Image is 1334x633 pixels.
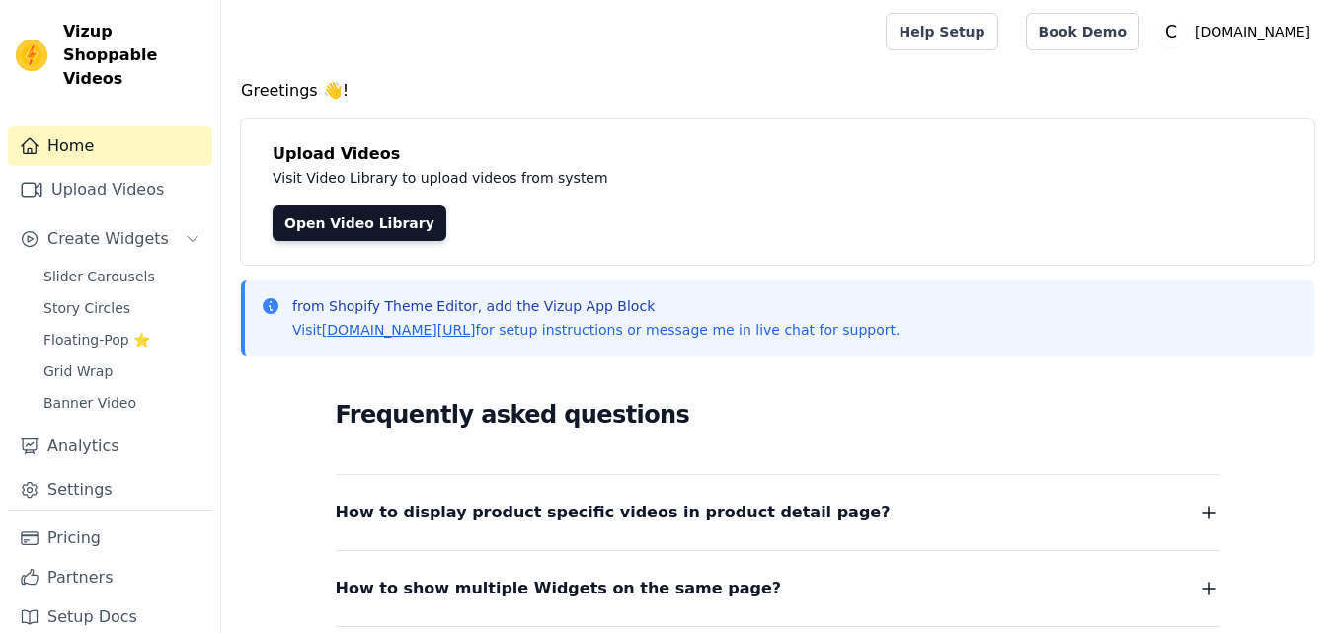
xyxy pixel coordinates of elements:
[8,518,212,558] a: Pricing
[336,575,782,602] span: How to show multiple Widgets on the same page?
[273,142,1283,166] h4: Upload Videos
[32,326,212,354] a: Floating-Pop ⭐
[336,575,1220,602] button: How to show multiple Widgets on the same page?
[336,395,1220,435] h2: Frequently asked questions
[47,227,169,251] span: Create Widgets
[273,166,1157,190] p: Visit Video Library to upload videos from system
[336,499,1220,526] button: How to display product specific videos in product detail page?
[1187,14,1318,49] p: [DOMAIN_NAME]
[8,470,212,510] a: Settings
[43,393,136,413] span: Banner Video
[8,558,212,597] a: Partners
[43,298,130,318] span: Story Circles
[8,427,212,466] a: Analytics
[336,499,891,526] span: How to display product specific videos in product detail page?
[273,205,446,241] a: Open Video Library
[32,294,212,322] a: Story Circles
[886,13,997,50] a: Help Setup
[32,357,212,385] a: Grid Wrap
[43,361,113,381] span: Grid Wrap
[8,126,212,166] a: Home
[32,263,212,290] a: Slider Carousels
[8,170,212,209] a: Upload Videos
[43,330,150,350] span: Floating-Pop ⭐
[8,219,212,259] button: Create Widgets
[43,267,155,286] span: Slider Carousels
[63,20,204,91] span: Vizup Shoppable Videos
[241,79,1314,103] h4: Greetings 👋!
[32,389,212,417] a: Banner Video
[1155,14,1318,49] button: C [DOMAIN_NAME]
[292,296,900,316] p: from Shopify Theme Editor, add the Vizup App Block
[1026,13,1139,50] a: Book Demo
[16,40,47,71] img: Vizup
[292,320,900,340] p: Visit for setup instructions or message me in live chat for support.
[1165,22,1177,41] text: C
[322,322,476,338] a: [DOMAIN_NAME][URL]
